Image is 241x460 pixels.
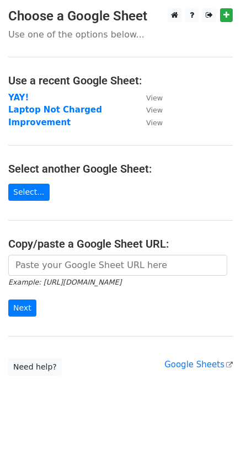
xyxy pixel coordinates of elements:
[146,119,163,127] small: View
[8,74,233,87] h4: Use a recent Google Sheet:
[164,360,233,370] a: Google Sheets
[146,94,163,102] small: View
[135,117,163,127] a: View
[8,184,50,201] a: Select...
[8,278,121,286] small: Example: [URL][DOMAIN_NAME]
[8,237,233,250] h4: Copy/paste a Google Sheet URL:
[146,106,163,114] small: View
[8,8,233,24] h3: Choose a Google Sheet
[8,299,36,317] input: Next
[135,105,163,115] a: View
[8,255,227,276] input: Paste your Google Sheet URL here
[8,117,71,127] a: Improvement
[8,29,233,40] p: Use one of the options below...
[8,93,29,103] a: YAY!
[8,105,102,115] a: Laptop Not Charged
[8,359,62,376] a: Need help?
[8,162,233,175] h4: Select another Google Sheet:
[135,93,163,103] a: View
